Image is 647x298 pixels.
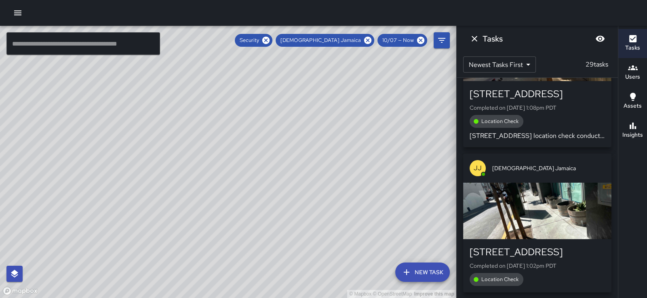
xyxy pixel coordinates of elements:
h6: Tasks [483,32,503,45]
span: 10/07 — Now [377,36,419,44]
div: Security [235,34,272,47]
div: 10/07 — Now [377,34,427,47]
span: Location Check [476,117,523,125]
button: Filters [434,32,450,48]
div: [STREET_ADDRESS] [470,88,605,100]
h6: Insights [622,131,643,140]
p: [STREET_ADDRESS] location check conducted: All clear. [470,131,605,141]
h6: Assets [624,102,642,110]
div: [STREET_ADDRESS] [470,246,605,258]
h6: Tasks [625,44,640,52]
p: Completed on [DATE] 1:02pm PDT [470,262,605,270]
button: Users [618,58,647,87]
span: [DEMOGRAPHIC_DATA] Jamaica [276,36,366,44]
span: Location Check [476,275,523,283]
span: [DEMOGRAPHIC_DATA] Jamaica [492,164,605,172]
p: 29 tasks [582,60,611,69]
button: Insights [618,116,647,145]
p: Completed on [DATE] 1:08pm PDT [470,104,605,112]
button: JJ[DEMOGRAPHIC_DATA] Jamaica[STREET_ADDRESS]Completed on [DATE] 1:02pm PDTLocation Check [463,154,611,292]
button: Dismiss [466,31,483,47]
h6: Users [625,73,640,81]
button: Assets [618,87,647,116]
p: JJ [474,163,482,173]
div: [DEMOGRAPHIC_DATA] Jamaica [276,34,374,47]
button: Tasks [618,29,647,58]
button: Blur [592,31,608,47]
span: Security [235,36,264,44]
div: Newest Tasks First [463,56,536,73]
button: New Task [395,263,450,282]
